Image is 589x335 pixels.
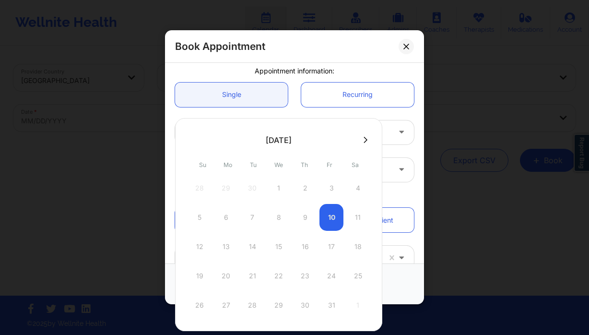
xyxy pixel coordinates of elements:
abbr: Thursday [301,161,308,168]
a: Recurring [301,83,414,107]
a: Single [175,83,288,107]
abbr: Saturday [352,161,359,168]
div: Patient information: [168,192,421,202]
abbr: Monday [224,161,232,168]
h2: Book Appointment [175,40,265,53]
div: Appointment information: [168,66,421,76]
abbr: Sunday [199,161,206,168]
div: [DATE] [266,135,292,145]
abbr: Tuesday [250,161,257,168]
abbr: Wednesday [274,161,283,168]
abbr: Friday [327,161,332,168]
